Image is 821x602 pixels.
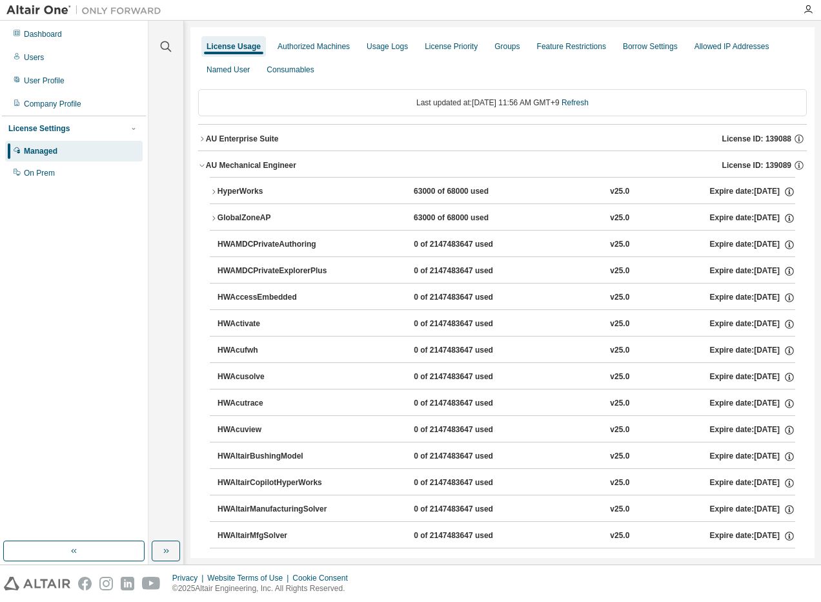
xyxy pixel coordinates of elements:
[710,292,795,304] div: Expire date: [DATE]
[206,160,296,171] div: AU Mechanical Engineer
[610,530,629,542] div: v25.0
[218,213,334,224] div: GlobalZoneAP
[610,345,629,357] div: v25.0
[206,134,279,144] div: AU Enterprise Suite
[710,318,795,330] div: Expire date: [DATE]
[414,557,530,568] div: 0 of 2147483647 used
[610,239,629,251] div: v25.0
[218,318,334,330] div: HWActivate
[218,416,795,444] button: HWAcuview0 of 2147483647 usedv25.0Expire date:[DATE]
[710,504,795,515] div: Expire date: [DATE]
[207,65,250,75] div: Named User
[709,213,795,224] div: Expire date: [DATE]
[218,257,795,285] button: HWAMDCPrivateExplorerPlus0 of 2147483647 usedv25.0Expire date:[DATE]
[710,398,795,410] div: Expire date: [DATE]
[218,530,334,542] div: HWAltairMfgSolver
[218,345,334,357] div: HWAcufwh
[414,398,530,410] div: 0 of 2147483647 used
[218,389,795,418] button: HWAcutrace0 of 2147483647 usedv25.0Expire date:[DATE]
[24,99,81,109] div: Company Profile
[610,371,629,383] div: v25.0
[218,239,334,251] div: HWAMDCPrivateAuthoring
[218,292,334,304] div: HWAccessEmbedded
[414,318,530,330] div: 0 of 2147483647 used
[218,522,795,550] button: HWAltairMfgSolver0 of 2147483647 usedv25.0Expire date:[DATE]
[710,557,795,568] div: Expire date: [DATE]
[623,41,678,52] div: Borrow Settings
[218,548,795,577] button: HWAltairOneDesktop0 of 2147483647 usedv25.0Expire date:[DATE]
[414,504,530,515] div: 0 of 2147483647 used
[610,477,629,489] div: v25.0
[218,477,334,489] div: HWAltairCopilotHyperWorks
[207,573,292,583] div: Website Terms of Use
[710,451,795,462] div: Expire date: [DATE]
[207,41,261,52] div: License Usage
[218,557,334,568] div: HWAltairOneDesktop
[24,52,44,63] div: Users
[278,41,350,52] div: Authorized Machines
[218,186,334,198] div: HyperWorks
[414,265,530,277] div: 0 of 2147483647 used
[198,89,807,116] div: Last updated at: [DATE] 11:56 AM GMT+9
[610,424,629,436] div: v25.0
[172,573,207,583] div: Privacy
[562,98,589,107] a: Refresh
[414,186,530,198] div: 63000 of 68000 used
[292,573,355,583] div: Cookie Consent
[198,125,807,153] button: AU Enterprise SuiteLicense ID: 139088
[610,398,629,410] div: v25.0
[414,451,530,462] div: 0 of 2147483647 used
[218,495,795,524] button: HWAltairManufacturingSolver0 of 2147483647 usedv25.0Expire date:[DATE]
[218,265,334,277] div: HWAMDCPrivateExplorerPlus
[610,451,629,462] div: v25.0
[4,577,70,590] img: altair_logo.svg
[710,371,795,383] div: Expire date: [DATE]
[694,41,769,52] div: Allowed IP Addresses
[218,310,795,338] button: HWActivate0 of 2147483647 usedv25.0Expire date:[DATE]
[414,424,530,436] div: 0 of 2147483647 used
[414,371,530,383] div: 0 of 2147483647 used
[218,371,334,383] div: HWAcusolve
[218,451,334,462] div: HWAltairBushingModel
[24,146,57,156] div: Managed
[722,160,791,171] span: License ID: 139089
[610,213,629,224] div: v25.0
[610,186,629,198] div: v25.0
[24,168,55,178] div: On Prem
[414,292,530,304] div: 0 of 2147483647 used
[267,65,314,75] div: Consumables
[218,398,334,410] div: HWAcutrace
[710,477,795,489] div: Expire date: [DATE]
[210,204,795,233] button: GlobalZoneAP63000 of 68000 usedv25.0Expire date:[DATE]
[710,530,795,542] div: Expire date: [DATE]
[610,265,629,277] div: v25.0
[414,530,530,542] div: 0 of 2147483647 used
[210,178,795,206] button: HyperWorks63000 of 68000 usedv25.0Expire date:[DATE]
[121,577,134,590] img: linkedin.svg
[218,231,795,259] button: HWAMDCPrivateAuthoring0 of 2147483647 usedv25.0Expire date:[DATE]
[218,337,795,365] button: HWAcufwh0 of 2147483647 usedv25.0Expire date:[DATE]
[24,76,65,86] div: User Profile
[218,504,334,515] div: HWAltairManufacturingSolver
[24,29,62,39] div: Dashboard
[218,363,795,391] button: HWAcusolve0 of 2147483647 usedv25.0Expire date:[DATE]
[99,577,113,590] img: instagram.svg
[142,577,161,590] img: youtube.svg
[610,504,629,515] div: v25.0
[6,4,168,17] img: Altair One
[709,186,795,198] div: Expire date: [DATE]
[414,345,530,357] div: 0 of 2147483647 used
[218,442,795,471] button: HWAltairBushingModel0 of 2147483647 usedv25.0Expire date:[DATE]
[710,239,795,251] div: Expire date: [DATE]
[494,41,520,52] div: Groups
[367,41,408,52] div: Usage Logs
[610,292,629,304] div: v25.0
[172,583,356,594] p: © 2025 Altair Engineering, Inc. All Rights Reserved.
[610,557,629,568] div: v25.0
[610,318,629,330] div: v25.0
[218,284,795,312] button: HWAccessEmbedded0 of 2147483647 usedv25.0Expire date:[DATE]
[78,577,92,590] img: facebook.svg
[722,134,791,144] span: License ID: 139088
[218,469,795,497] button: HWAltairCopilotHyperWorks0 of 2147483647 usedv25.0Expire date:[DATE]
[218,424,334,436] div: HWAcuview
